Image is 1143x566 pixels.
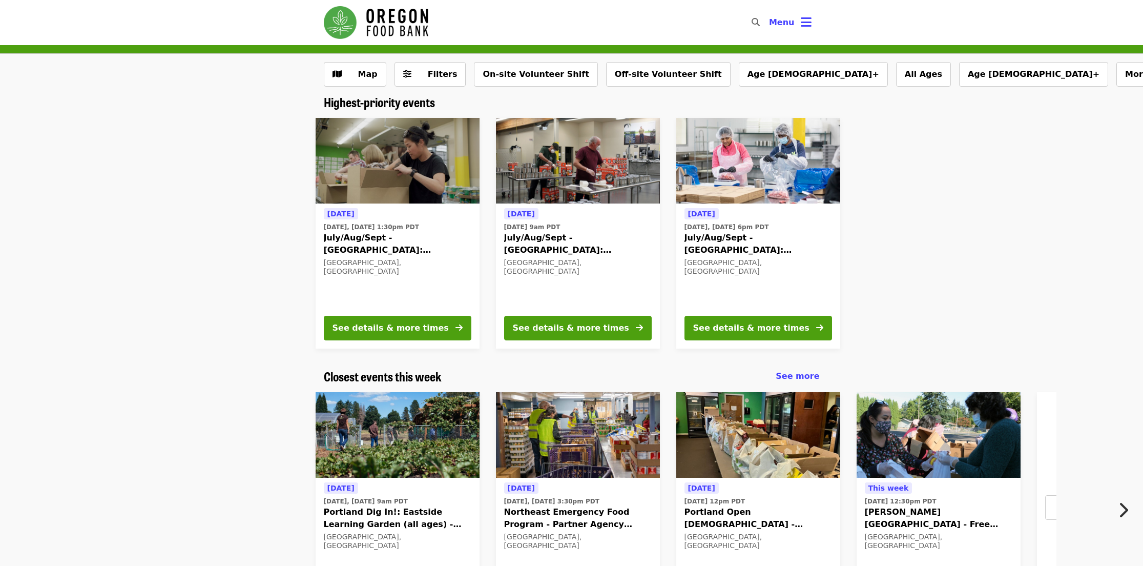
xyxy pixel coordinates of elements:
[324,223,419,232] time: [DATE], [DATE] 1:30pm PDT
[327,210,355,218] span: [DATE]
[394,62,466,87] button: Filters (0 selected)
[684,533,832,550] div: [GEOGRAPHIC_DATA], [GEOGRAPHIC_DATA]
[606,62,731,87] button: Off-site Volunteer Shift
[504,316,652,340] button: See details & more times
[316,118,480,349] a: See details for "July/Aug/Sept - Portland: Repack/Sort (age 8+)"
[358,69,378,79] span: Map
[896,62,951,87] button: All Ages
[428,69,458,79] span: Filters
[769,17,795,27] span: Menu
[332,322,449,334] div: See details & more times
[324,232,471,256] span: July/Aug/Sept - [GEOGRAPHIC_DATA]: Repack/Sort (age [DEMOGRAPHIC_DATA]+)
[761,10,820,35] button: Toggle account menu
[508,210,535,218] span: [DATE]
[508,484,535,492] span: [DATE]
[513,322,629,334] div: See details & more times
[324,367,442,385] span: Closest events this week
[676,118,840,349] a: See details for "July/Aug/Sept - Beaverton: Repack/Sort (age 10+)"
[636,323,643,333] i: arrow-right icon
[504,497,599,506] time: [DATE], [DATE] 3:30pm PDT
[496,118,660,349] a: See details for "July/Aug/Sept - Portland: Repack/Sort (age 16+)"
[324,62,386,87] button: Show map view
[316,392,480,478] img: Portland Dig In!: Eastside Learning Garden (all ages) - Aug/Sept/Oct organized by Oregon Food Bank
[865,506,1012,531] span: [PERSON_NAME][GEOGRAPHIC_DATA] - Free Food Market (16+)
[324,506,471,531] span: Portland Dig In!: Eastside Learning Garden (all ages) - Aug/Sept/Oct
[504,506,652,531] span: Northeast Emergency Food Program - Partner Agency Support
[693,322,809,334] div: See details & more times
[504,258,652,276] div: [GEOGRAPHIC_DATA], [GEOGRAPHIC_DATA]
[504,232,652,256] span: July/Aug/Sept - [GEOGRAPHIC_DATA]: Repack/Sort (age [DEMOGRAPHIC_DATA]+)
[316,95,828,110] div: Highest-priority events
[324,6,428,39] img: Oregon Food Bank - Home
[324,95,435,110] a: Highest-priority events
[324,497,408,506] time: [DATE], [DATE] 9am PDT
[816,323,823,333] i: arrow-right icon
[332,69,342,79] i: map icon
[684,258,832,276] div: [GEOGRAPHIC_DATA], [GEOGRAPHIC_DATA]
[865,533,1012,550] div: [GEOGRAPHIC_DATA], [GEOGRAPHIC_DATA]
[801,15,812,30] i: bars icon
[857,392,1021,478] img: Merlo Station - Free Food Market (16+) organized by Oregon Food Bank
[455,323,463,333] i: arrow-right icon
[676,392,840,478] img: Portland Open Bible - Partner Agency Support (16+) organized by Oregon Food Bank
[316,369,828,384] div: Closest events this week
[324,258,471,276] div: [GEOGRAPHIC_DATA], [GEOGRAPHIC_DATA]
[684,223,769,232] time: [DATE], [DATE] 6pm PDT
[776,370,819,382] a: See more
[496,392,660,478] img: Northeast Emergency Food Program - Partner Agency Support organized by Oregon Food Bank
[504,223,560,232] time: [DATE] 9am PDT
[327,484,355,492] span: [DATE]
[474,62,597,87] button: On-site Volunteer Shift
[776,371,819,381] span: See more
[688,484,715,492] span: [DATE]
[959,62,1108,87] button: Age [DEMOGRAPHIC_DATA]+
[324,316,471,340] button: See details & more times
[684,506,832,531] span: Portland Open [DEMOGRAPHIC_DATA] - Partner Agency Support (16+)
[684,232,832,256] span: July/Aug/Sept - [GEOGRAPHIC_DATA]: Repack/Sort (age [DEMOGRAPHIC_DATA]+)
[868,484,909,492] span: This week
[403,69,411,79] i: sliders-h icon
[739,62,888,87] button: Age [DEMOGRAPHIC_DATA]+
[752,17,760,27] i: search icon
[324,533,471,550] div: [GEOGRAPHIC_DATA], [GEOGRAPHIC_DATA]
[504,533,652,550] div: [GEOGRAPHIC_DATA], [GEOGRAPHIC_DATA]
[324,93,435,111] span: Highest-priority events
[676,118,840,204] img: July/Aug/Sept - Beaverton: Repack/Sort (age 10+) organized by Oregon Food Bank
[865,497,937,506] time: [DATE] 12:30pm PDT
[316,118,480,204] img: July/Aug/Sept - Portland: Repack/Sort (age 8+) organized by Oregon Food Bank
[324,369,442,384] a: Closest events this week
[496,118,660,204] img: July/Aug/Sept - Portland: Repack/Sort (age 16+) organized by Oregon Food Bank
[684,497,745,506] time: [DATE] 12pm PDT
[684,316,832,340] button: See details & more times
[1118,500,1128,520] i: chevron-right icon
[1109,496,1143,524] button: Next item
[688,210,715,218] span: [DATE]
[766,10,774,35] input: Search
